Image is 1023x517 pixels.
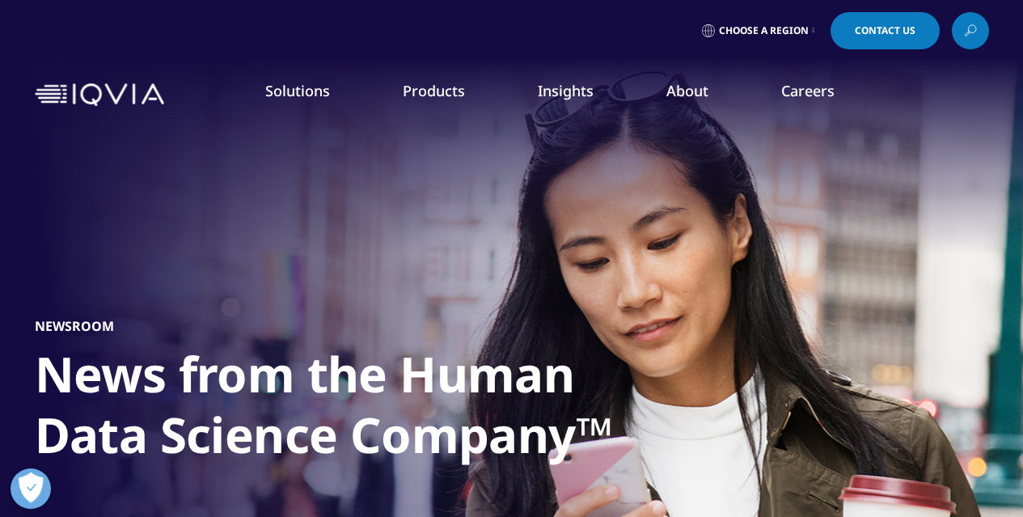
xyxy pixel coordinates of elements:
[35,83,164,107] img: IQVIA Healthcare Information Technology and Pharma Clinical Research Company
[538,81,594,100] a: Insights
[35,344,641,475] h1: News from the Human Data Science Company™
[831,12,940,49] a: Contact Us
[265,81,330,100] a: Solutions
[719,24,809,37] span: Choose a Region
[35,318,114,334] h5: Newsroom
[171,57,989,133] nav: Primary
[11,468,51,509] button: Open Preferences
[855,26,915,36] span: Contact Us
[403,81,465,100] a: Products
[666,81,708,100] a: About
[781,81,835,100] a: Careers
